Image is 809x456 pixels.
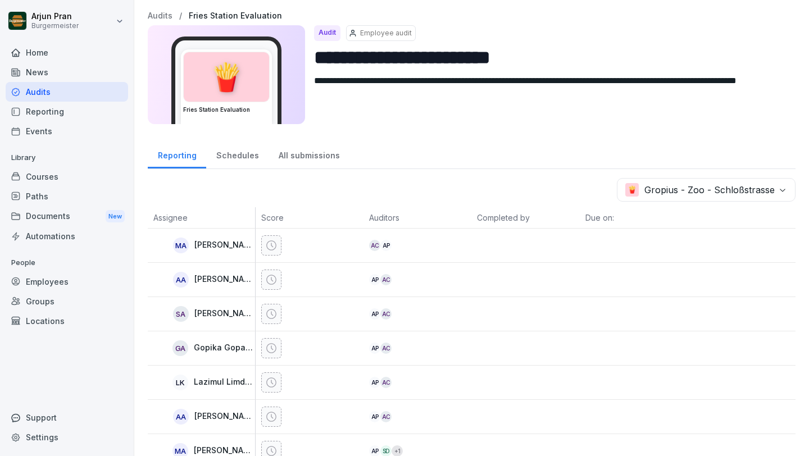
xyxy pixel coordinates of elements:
[194,343,253,353] p: Gopika Gopan Ajitha
[380,240,392,251] div: AP
[194,240,253,250] p: [PERSON_NAME]
[261,212,358,224] p: Score
[6,186,128,206] a: Paths
[6,408,128,427] div: Support
[153,212,249,224] p: Assignee
[179,11,182,21] p: /
[380,411,392,422] div: AC
[172,375,188,390] div: LK
[6,226,128,246] a: Automations
[6,206,128,227] a: DocumentsNew
[173,238,189,253] div: MA
[380,274,392,285] div: AC
[6,82,128,102] a: Audits
[173,306,189,322] div: SA
[184,52,269,102] div: 🍟
[183,106,270,114] h3: Fries Station Evaluation
[369,377,380,388] div: AP
[6,102,128,121] a: Reporting
[6,254,128,272] p: People
[173,409,189,425] div: AA
[380,308,392,320] div: AC
[194,275,253,284] p: [PERSON_NAME]
[189,11,282,21] a: Fries Station Evaluation
[6,167,128,186] a: Courses
[6,272,128,291] a: Employees
[369,240,380,251] div: AC
[369,343,380,354] div: AP
[148,140,206,168] a: Reporting
[106,210,125,223] div: New
[173,272,189,288] div: AA
[269,140,349,168] a: All submissions
[380,343,392,354] div: AC
[6,311,128,331] a: Locations
[363,207,471,229] th: Auditors
[314,25,340,41] div: Audit
[6,427,128,447] a: Settings
[369,308,380,320] div: AP
[194,309,253,318] p: [PERSON_NAME]
[194,446,253,455] p: [PERSON_NAME] [PERSON_NAME]
[194,377,253,387] p: Lazimul Limd [PERSON_NAME]
[580,207,688,229] th: Due on:
[6,149,128,167] p: Library
[360,28,412,38] p: Employee audit
[6,291,128,311] a: Groups
[6,62,128,82] a: News
[369,274,380,285] div: AP
[380,377,392,388] div: AC
[172,340,188,356] div: GA
[6,206,128,227] div: Documents
[31,12,79,21] p: Arjun Pran
[477,212,574,224] p: Completed by
[206,140,269,168] a: Schedules
[194,412,253,421] p: [PERSON_NAME]
[148,11,172,21] a: Audits
[6,121,128,141] a: Events
[6,43,128,62] a: Home
[31,22,79,30] p: Burgermeister
[369,411,380,422] div: AP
